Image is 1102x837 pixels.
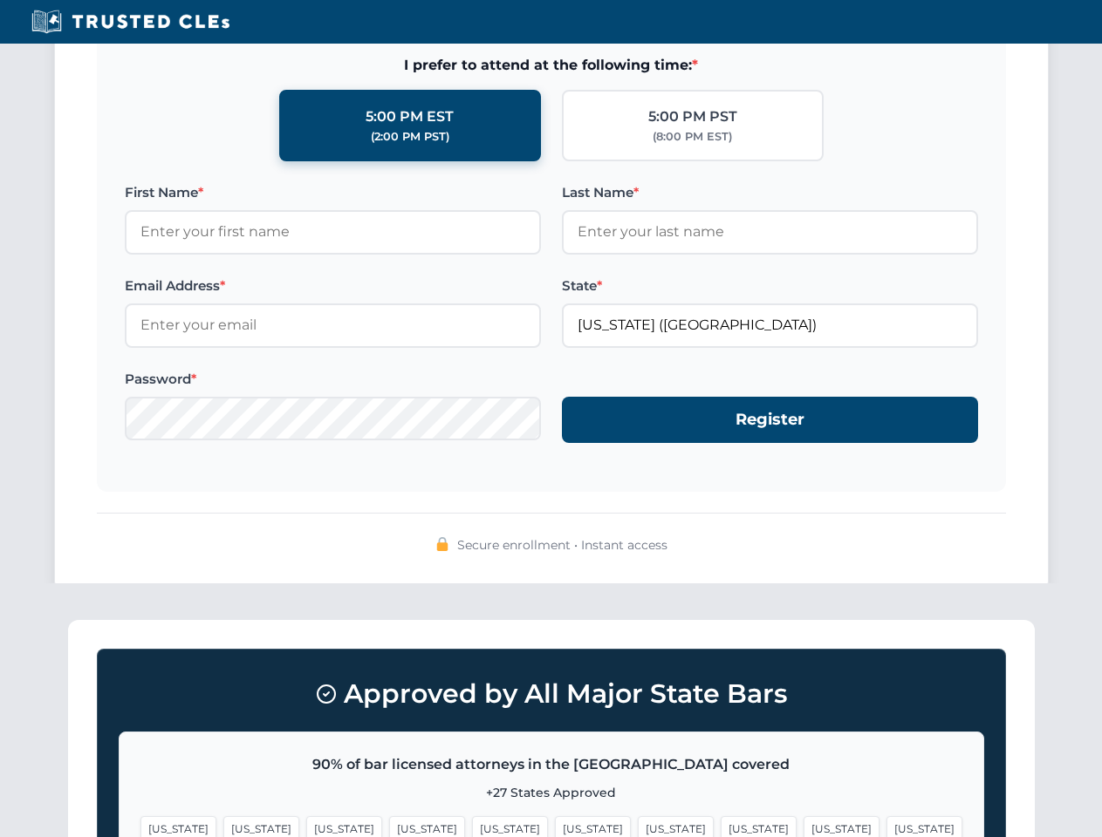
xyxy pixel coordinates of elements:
[140,783,962,802] p: +27 States Approved
[371,128,449,146] div: (2:00 PM PST)
[562,276,978,296] label: State
[125,54,978,77] span: I prefer to attend at the following time:
[119,670,984,718] h3: Approved by All Major State Bars
[125,369,541,390] label: Password
[125,276,541,296] label: Email Address
[562,182,978,203] label: Last Name
[366,105,454,128] div: 5:00 PM EST
[26,9,235,35] img: Trusted CLEs
[435,537,449,551] img: 🔒
[562,303,978,347] input: Florida (FL)
[562,397,978,443] button: Register
[653,128,732,146] div: (8:00 PM EST)
[125,182,541,203] label: First Name
[648,105,737,128] div: 5:00 PM PST
[125,303,541,347] input: Enter your email
[562,210,978,254] input: Enter your last name
[457,535,667,555] span: Secure enrollment • Instant access
[125,210,541,254] input: Enter your first name
[140,753,962,776] p: 90% of bar licensed attorneys in the [GEOGRAPHIC_DATA] covered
